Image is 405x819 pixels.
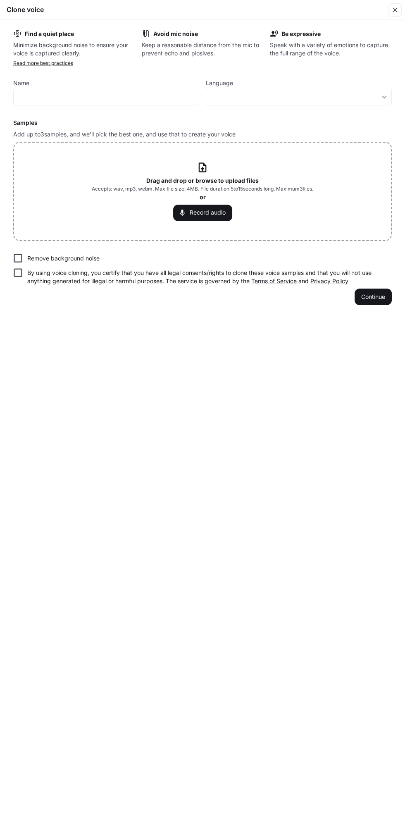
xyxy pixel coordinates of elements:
b: Avoid mic noise [153,30,198,37]
p: Name [13,80,29,86]
p: By using voice cloning, you certify that you have all legal consents/rights to clone these voice ... [27,269,385,285]
b: or [200,193,206,201]
button: Continue [355,289,392,305]
a: Read more best practices [13,60,73,66]
a: Privacy Policy [310,277,348,284]
b: Be expressive [281,30,321,37]
h6: Samples [13,119,392,127]
h5: Clone voice [7,5,44,14]
p: Language [206,80,233,86]
button: Record audio [173,205,232,221]
b: Drag and drop or browse to upload files [146,177,259,184]
p: Minimize background noise to ensure your voice is captured clearly. [13,41,135,57]
b: Find a quiet place [25,30,74,37]
a: Terms of Service [251,277,297,284]
div: ​ [206,93,391,101]
span: Accepts: wav, mp3, webm. Max file size: 4MB. File duration 5 to 15 seconds long. Maximum 3 files. [92,185,313,193]
p: Keep a reasonable distance from the mic to prevent echo and plosives. [142,41,264,57]
p: Speak with a variety of emotions to capture the full range of the voice. [270,41,392,57]
p: Remove background noise [27,254,100,263]
p: Add up to 3 samples, and we'll pick the best one, and use that to create your voice [13,130,392,138]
